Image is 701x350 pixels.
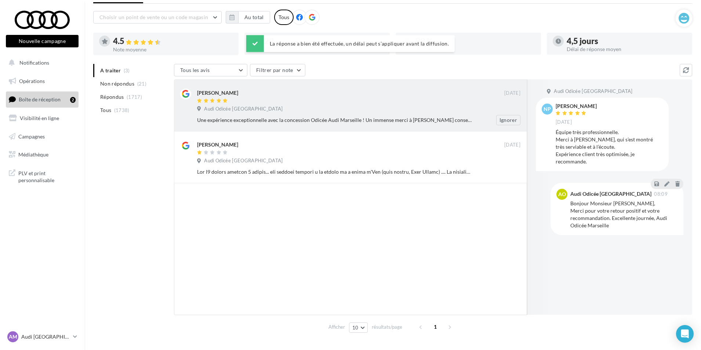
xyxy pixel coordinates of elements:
span: résultats/page [372,324,402,331]
span: Audi Odicée [GEOGRAPHIC_DATA] [554,88,632,95]
div: [PERSON_NAME] [197,89,238,97]
button: Filtrer par note [250,64,305,76]
a: AM Audi [GEOGRAPHIC_DATA] [6,330,79,344]
span: AO [558,191,566,198]
span: Choisir un point de vente ou un code magasin [99,14,208,20]
span: AM [9,333,17,340]
span: (1717) [127,94,142,100]
div: 4,5 jours [567,37,686,45]
div: Taux de réponse [415,47,535,52]
button: Tous les avis [174,64,247,76]
button: Choisir un point de vente ou un code magasin [93,11,222,24]
span: 1 [429,321,441,333]
span: Audi Odicée [GEOGRAPHIC_DATA] [204,106,283,112]
div: 4.5 [113,37,233,46]
button: Nouvelle campagne [6,35,79,47]
div: Équipe très professionnelle. Merci à [PERSON_NAME], qui s’est montré très serviable et à l’écoute... [556,129,663,165]
button: Ignorer [496,115,520,125]
div: Open Intercom Messenger [676,325,694,343]
div: Audi Odicée [GEOGRAPHIC_DATA] [570,191,651,196]
button: Notifications [4,55,77,71]
span: Répondus [100,93,124,101]
div: Délai de réponse moyen [567,47,686,52]
div: Note moyenne [113,47,233,52]
button: Au total [226,11,270,24]
span: Audi Odicée [GEOGRAPHIC_DATA] [204,158,283,164]
p: Audi [GEOGRAPHIC_DATA] [21,333,70,340]
span: 08:09 [654,192,668,196]
span: NP [544,105,551,113]
a: Médiathèque [4,147,80,162]
span: Campagnes [18,133,45,139]
span: PLV et print personnalisable [18,168,76,184]
div: La réponse a bien été effectuée, un délai peut s’appliquer avant la diffusion. [246,35,455,52]
div: 2 [70,97,76,103]
div: 99 % [415,37,535,45]
a: PLV et print personnalisable [4,165,80,187]
span: Tous les avis [180,67,210,73]
span: [DATE] [556,119,572,126]
a: Boîte de réception2 [4,91,80,107]
div: [PERSON_NAME] [197,141,238,148]
button: Au total [238,11,270,24]
span: Visibilité en ligne [20,115,59,121]
div: [PERSON_NAME] [556,104,597,109]
span: [DATE] [504,142,520,148]
a: Campagnes [4,129,80,144]
span: Non répondus [100,80,134,87]
div: Bonjour Monsieur [PERSON_NAME], Merci pour votre retour positif et votre recommandation. Excellen... [570,200,678,229]
span: Médiathèque [18,151,48,158]
span: 10 [352,325,359,331]
span: Afficher [328,324,345,331]
span: Boîte de réception [19,96,61,102]
span: [DATE] [504,90,520,97]
a: Visibilité en ligne [4,111,80,126]
div: Une expérience exceptionnelle avec la concession Odicée Audi Marseille ! Un immense merci à [PERS... [197,116,473,124]
span: Tous [100,107,111,114]
div: Lor I9 dolors ametcon 5 adipis... eli seddoei tempori u la etdolo ma a enima m'Ven (quis nostru, ... [197,168,473,176]
span: Notifications [19,59,49,66]
button: 10 [349,322,368,333]
span: (21) [137,81,146,87]
a: Opérations [4,73,80,89]
div: Tous [274,10,294,25]
span: Opérations [19,78,45,84]
span: (1738) [114,107,130,113]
